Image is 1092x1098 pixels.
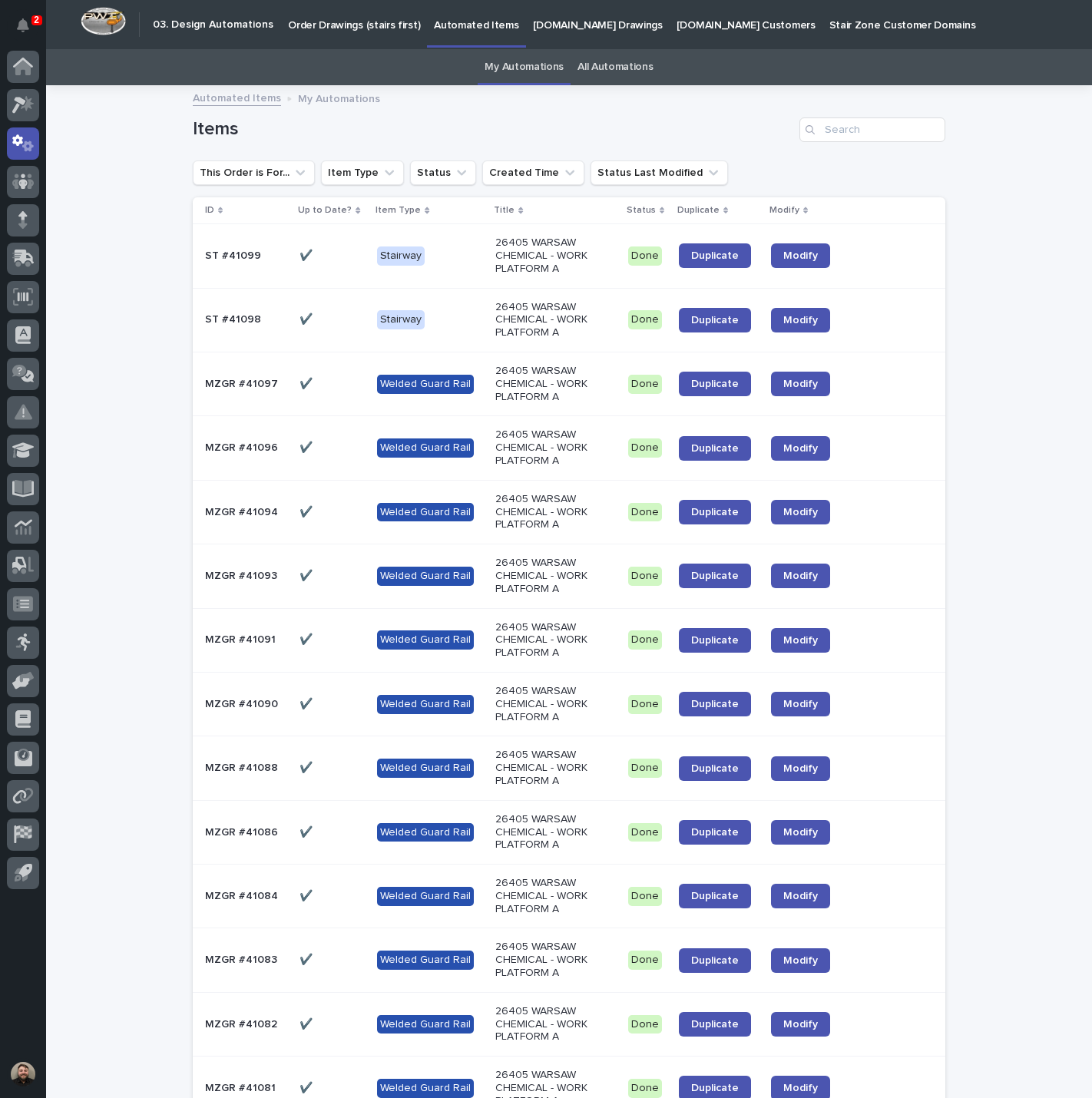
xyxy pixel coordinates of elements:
a: My Automations [485,49,564,85]
p: ✔️ [299,630,316,647]
span: Duplicate [691,763,739,774]
span: Modify [783,315,818,326]
p: ✔️ [299,823,316,839]
a: Duplicate [679,820,751,845]
a: Modify [771,564,830,588]
span: Duplicate [691,827,739,838]
p: MZGR #41086 [205,823,281,839]
span: Duplicate [691,955,739,966]
span: Modify [783,507,818,518]
p: ✔️ [299,759,316,775]
a: Duplicate [679,308,751,332]
p: ✔️ [299,1079,316,1095]
span: Duplicate [691,443,739,454]
button: users-avatar [7,1058,39,1090]
p: ✔️ [299,503,316,519]
a: Modify [771,372,830,396]
a: Modify [771,1012,830,1037]
a: Duplicate [679,564,751,588]
a: Modify [771,243,830,268]
span: Modify [783,891,818,901]
button: Notifications [7,9,39,41]
div: Welded Guard Rail [377,567,474,586]
p: My Automations [298,89,380,106]
div: Done [628,951,662,970]
span: Duplicate [691,379,739,389]
div: Done [628,246,662,266]
div: Done [628,375,662,394]
p: 26405 WARSAW CHEMICAL - WORK PLATFORM A [495,749,605,787]
p: ✔️ [299,951,316,967]
p: 26405 WARSAW CHEMICAL - WORK PLATFORM A [495,557,605,595]
tr: MZGR #41083MZGR #41083 ✔️✔️ Welded Guard Rail26405 WARSAW CHEMICAL - WORK PLATFORM ADoneDuplicate... [193,928,945,992]
p: ✔️ [299,887,316,903]
p: Duplicate [677,202,720,219]
p: Item Type [376,202,421,219]
span: Modify [783,250,818,261]
span: Modify [783,1083,818,1093]
div: Welded Guard Rail [377,375,474,394]
div: Welded Guard Rail [377,759,474,778]
button: Status Last Modified [591,160,728,185]
input: Search [799,117,945,142]
p: Modify [769,202,799,219]
a: Duplicate [679,692,751,716]
div: Done [628,823,662,842]
tr: MZGR #41088MZGR #41088 ✔️✔️ Welded Guard Rail26405 WARSAW CHEMICAL - WORK PLATFORM ADoneDuplicate... [193,736,945,800]
p: MZGR #41097 [205,375,281,391]
p: 26405 WARSAW CHEMICAL - WORK PLATFORM A [495,428,605,467]
tr: MZGR #41084MZGR #41084 ✔️✔️ Welded Guard Rail26405 WARSAW CHEMICAL - WORK PLATFORM ADoneDuplicate... [193,865,945,928]
a: Duplicate [679,436,751,461]
div: Done [628,630,662,650]
p: 26405 WARSAW CHEMICAL - WORK PLATFORM A [495,685,605,723]
p: 26405 WARSAW CHEMICAL - WORK PLATFORM A [495,621,605,660]
tr: MZGR #41090MZGR #41090 ✔️✔️ Welded Guard Rail26405 WARSAW CHEMICAL - WORK PLATFORM ADoneDuplicate... [193,672,945,736]
h2: 03. Design Automations [153,18,273,31]
a: Duplicate [679,1012,751,1037]
div: Done [628,1079,662,1098]
p: Title [494,202,515,219]
span: Duplicate [691,570,739,581]
p: Up to Date? [298,202,352,219]
span: Modify [783,827,818,838]
a: Modify [771,820,830,845]
a: Modify [771,692,830,716]
span: Modify [783,699,818,709]
button: Item Type [321,160,404,185]
p: ID [205,202,214,219]
div: Welded Guard Rail [377,695,474,714]
a: Automated Items [193,88,281,106]
a: Modify [771,756,830,781]
p: MZGR #41091 [205,630,279,647]
div: Done [628,438,662,458]
p: MZGR #41094 [205,503,281,519]
p: ✔️ [299,438,316,455]
div: Welded Guard Rail [377,1015,474,1034]
span: Modify [783,1019,818,1030]
p: ✔️ [299,567,316,583]
p: ✔️ [299,246,316,263]
p: ST #41098 [205,310,264,326]
a: Duplicate [679,243,751,268]
a: Modify [771,308,830,332]
div: Stairway [377,246,425,266]
span: Duplicate [691,891,739,901]
div: Notifications2 [19,18,39,43]
div: Done [628,567,662,586]
p: 2 [34,15,39,25]
a: Duplicate [679,500,751,524]
div: Welded Guard Rail [377,438,474,458]
div: Welded Guard Rail [377,887,474,906]
div: Done [628,887,662,906]
a: All Automations [577,49,653,85]
p: ✔️ [299,375,316,391]
span: Duplicate [691,250,739,261]
p: ✔️ [299,310,316,326]
tr: MZGR #41091MZGR #41091 ✔️✔️ Welded Guard Rail26405 WARSAW CHEMICAL - WORK PLATFORM ADoneDuplicate... [193,608,945,672]
tr: MZGR #41097MZGR #41097 ✔️✔️ Welded Guard Rail26405 WARSAW CHEMICAL - WORK PLATFORM ADoneDuplicate... [193,352,945,415]
a: Duplicate [679,628,751,653]
p: ST #41099 [205,246,264,263]
div: Done [628,503,662,522]
p: MZGR #41093 [205,567,280,583]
